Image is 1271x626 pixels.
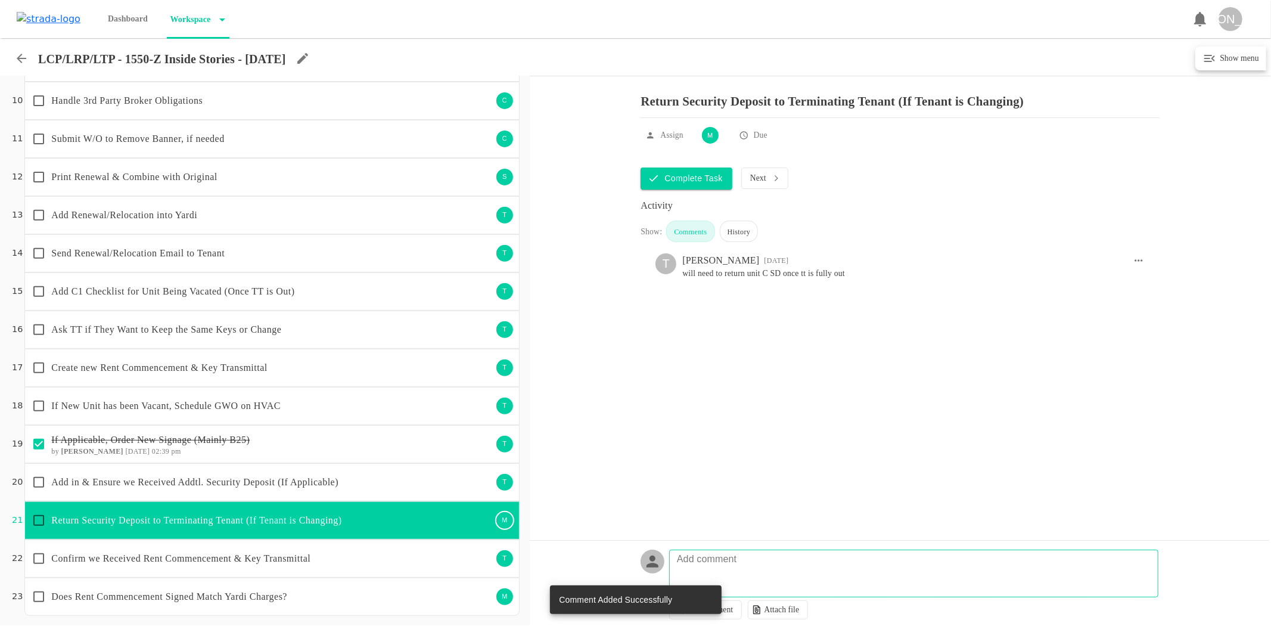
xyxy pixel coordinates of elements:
p: Attach file [764,605,799,615]
p: Create new Rent Commencement & Key Transmittal [51,361,492,375]
div: T [495,473,514,492]
p: Add in & Ensure we Received Addtl. Security Deposit (If Applicable) [51,475,492,489]
div: Comment Added Successfully [560,589,673,610]
img: strada-logo [17,12,80,26]
div: 12:20 PM [764,253,788,268]
p: 17 [12,361,23,374]
div: T [495,282,514,301]
div: T [495,549,514,568]
p: Confirm we Received Rent Commencement & Key Transmittal [51,551,492,566]
p: 10 [12,94,23,107]
div: Show: [641,226,662,242]
div: S [495,168,514,187]
div: M [495,587,514,606]
p: Handle 3rd Party Broker Obligations [51,94,492,108]
p: If New Unit has been Vacant, Schedule GWO on HVAC [51,399,492,413]
div: [PERSON_NAME] [1219,7,1242,31]
p: LCP/LRP/LTP - 1550-Z Inside Stories - [DATE] [38,52,286,66]
p: Add comment [671,552,742,566]
p: Add Renewal/Relocation into Yardi [51,208,492,222]
p: 23 [12,590,23,603]
div: T [495,320,514,339]
pre: will need to return unit C SD once tt is fully out [682,268,1145,280]
div: T [495,396,514,416]
p: 20 [12,476,23,489]
button: Complete Task [641,168,732,190]
p: Next [750,173,766,183]
div: T [495,435,514,454]
p: 19 [12,438,23,451]
div: T [495,358,514,377]
div: M [701,126,720,145]
p: 13 [12,209,23,222]
p: 14 [12,247,23,260]
p: 12 [12,171,23,184]
p: Return Security Deposit to Terminating Tenant (If Tenant is Changing) [51,513,492,528]
p: Add C1 Checklist for Unit Being Vacated (Once TT is Out) [51,284,492,299]
div: M [495,511,514,530]
p: Return Security Deposit to Terminating Tenant (If Tenant is Changing) [641,85,1160,109]
p: 16 [12,323,23,336]
p: 11 [12,132,23,145]
div: T [495,206,514,225]
p: 22 [12,552,23,565]
p: Dashboard [104,7,151,31]
h6: by [DATE] 02:39 pm [51,447,492,455]
p: 15 [12,285,23,298]
p: Submit W/O to Remove Banner, if needed [51,132,492,146]
div: History [720,221,759,242]
p: Due [754,129,767,141]
div: T [495,244,514,263]
button: [PERSON_NAME] [1214,2,1247,36]
div: Activity [641,199,1160,213]
p: 21 [12,514,23,527]
div: T [655,253,676,274]
p: 18 [12,399,23,413]
div: C [495,91,514,110]
b: [PERSON_NAME] [61,447,124,455]
p: Workspace [167,8,211,32]
p: Print Renewal & Combine with Original [51,170,492,184]
div: [PERSON_NAME] [682,253,759,268]
p: Does Rent Commencement Signed Match Yardi Charges? [51,590,492,604]
div: Comments [666,221,714,242]
div: C [495,129,514,148]
p: Ask TT if They Want to Keep the Same Keys or Change [51,323,492,337]
p: Send Renewal/Relocation Email to Tenant [51,246,492,261]
p: If Applicable, Order New Signage (Mainly B25) [51,433,492,447]
h6: Show menu [1217,51,1259,66]
p: Assign [660,129,683,141]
